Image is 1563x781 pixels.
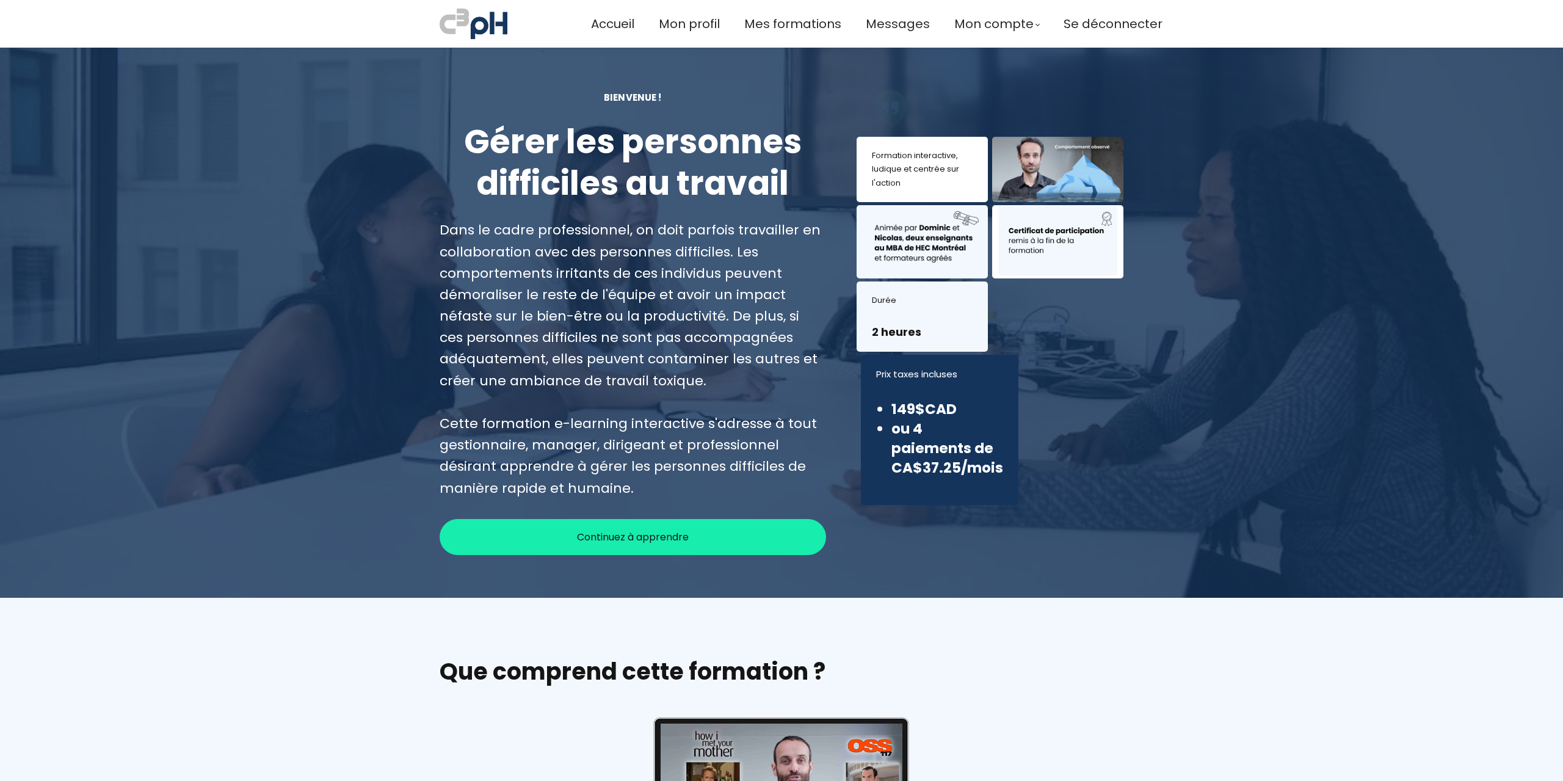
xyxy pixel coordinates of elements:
[659,14,720,34] a: Mon profil
[1064,14,1162,34] a: Se déconnecter
[872,294,973,307] div: Durée
[591,14,634,34] a: Accueil
[440,219,826,498] div: Dans le cadre professionnel, on doit parfois travailler en collaboration avec des personnes diffi...
[440,6,507,42] img: a70bc7685e0efc0bd0b04b3506828469.jpeg
[440,122,826,204] div: Gérer les personnes difficiles au travail
[577,529,689,545] span: Continuez à apprendre
[876,367,1003,382] div: Prix taxes incluses
[440,656,1123,687] h2: Que comprend cette formation ?
[872,324,973,340] h3: 2 heures
[744,14,841,34] a: Mes formations
[866,14,930,34] a: Messages
[891,399,1003,419] li: 149$CAD
[872,149,973,189] div: Formation interactive, ludique et centrée sur l'action
[954,14,1034,34] span: Mon compte
[891,419,1003,478] li: ou 4 paiements de CA$37.25/mois
[440,90,826,104] div: BIENVENUE !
